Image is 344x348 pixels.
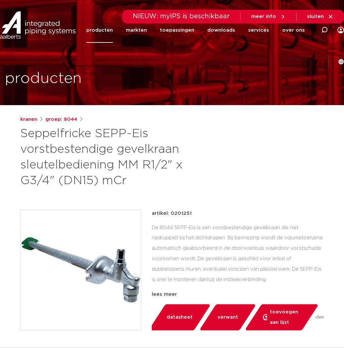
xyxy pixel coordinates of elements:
a: kranen [20,116,37,123]
img: Product Image for Seppelfricke SEPP-Eis vorstbestendige gevelkraan sleutelbediening MM R1/2" x G3... [21,210,141,330]
h1: Seppelfricke SEPP-Eis vorstbestendige gevelkraan sleutelbediening MM R1/2" x G3/4" (DN15) mCr [20,126,220,189]
a: toepassingen [160,18,194,43]
a: markten [126,18,147,43]
span: verwant [217,312,238,323]
span: meer info [251,14,276,19]
a: producten [86,18,113,43]
a: services [248,18,269,43]
p: artikel: 0201251 [152,210,192,217]
nav: Menu [86,18,305,43]
a: groep: 8044 [45,116,77,123]
span: NIEUW: myIPS is beschikbaar [133,13,230,20]
a: sluiten [307,14,334,20]
span: datasheet [167,312,193,323]
div: lees meer [152,291,324,298]
div: De 8044 SEPP-Eis is een vorstbestendige gevelkraan die niet nadruppelt bij het dichtdraaien. Bij ... [152,223,324,288]
h1: producten [5,68,82,89]
span: sluiten [307,14,324,19]
li: verkrijgbaar met kruk- en sleutelbediening. [157,288,324,298]
span: toevoegen aan lijst [270,307,301,328]
a: meer info [251,14,286,20]
span: deel: [316,313,327,321]
a: downloads [207,18,235,43]
a: verwant [199,304,256,330]
a: datasheet [148,304,211,330]
a: over ons [282,18,305,43]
